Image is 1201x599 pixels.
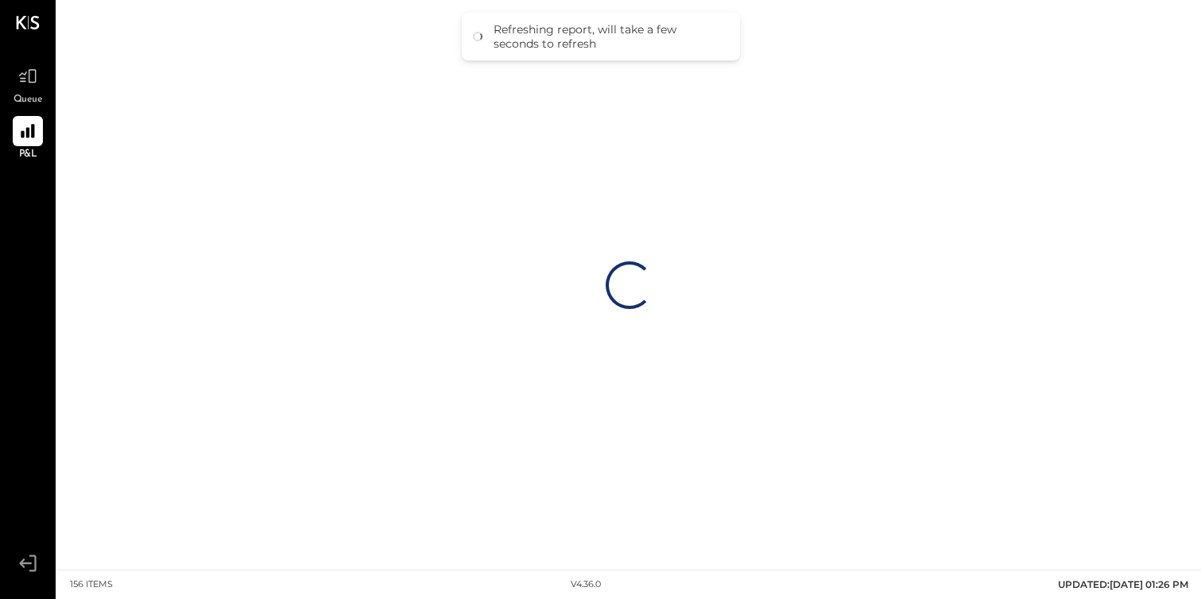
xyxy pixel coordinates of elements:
[14,93,43,107] span: Queue
[1,61,55,107] a: Queue
[70,578,113,591] div: 156 items
[571,578,601,591] div: v 4.36.0
[1,116,55,162] a: P&L
[19,148,37,162] span: P&L
[1058,578,1188,590] span: UPDATED: [DATE] 01:26 PM
[494,22,724,51] div: Refreshing report, will take a few seconds to refresh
